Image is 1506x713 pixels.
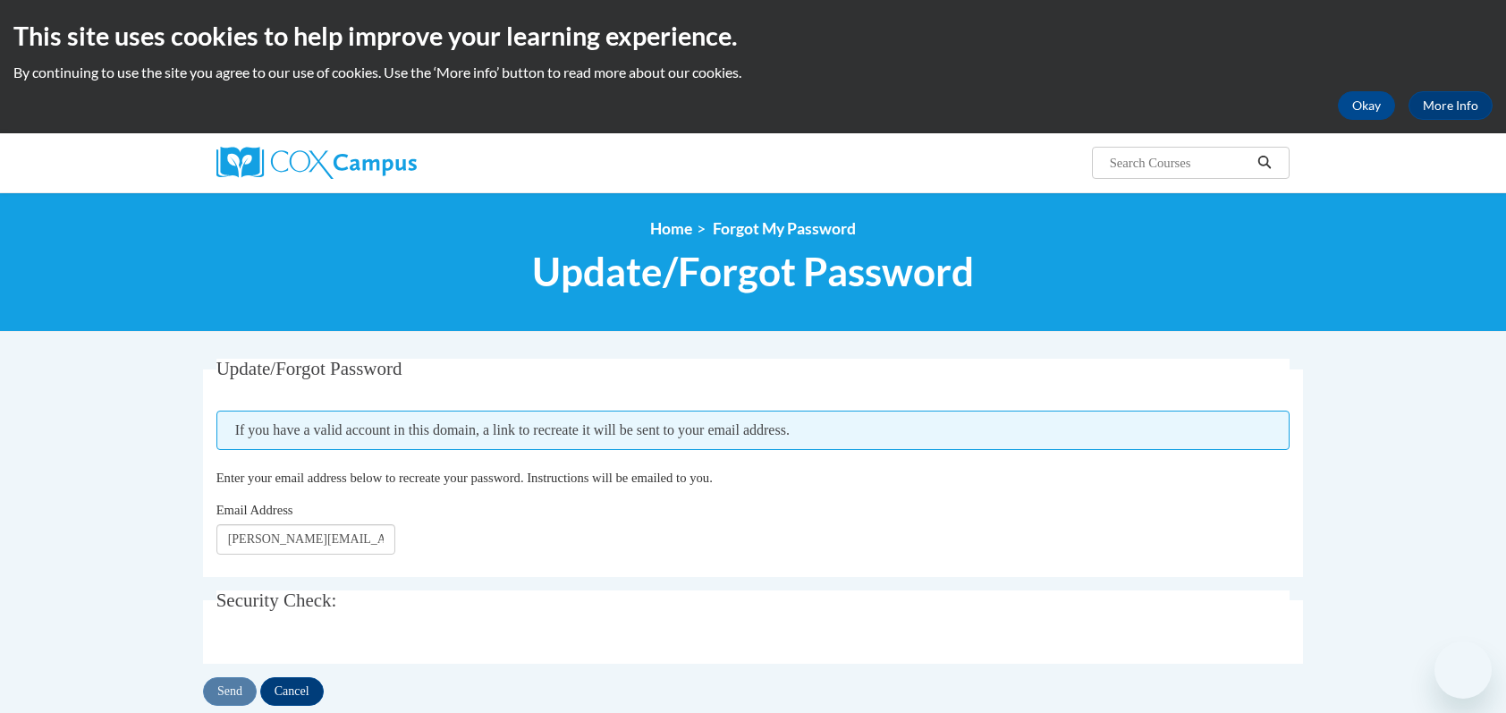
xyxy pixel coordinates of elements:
[1108,152,1251,174] input: Search Courses
[216,503,293,517] span: Email Address
[13,18,1493,54] h2: This site uses cookies to help improve your learning experience.
[13,63,1493,82] p: By continuing to use the site you agree to our use of cookies. Use the ‘More info’ button to read...
[532,248,974,295] span: Update/Forgot Password
[216,147,417,179] img: Cox Campus
[1338,91,1395,120] button: Okay
[216,147,556,179] a: Cox Campus
[650,219,692,238] a: Home
[216,471,713,485] span: Enter your email address below to recreate your password. Instructions will be emailed to you.
[216,411,1290,450] span: If you have a valid account in this domain, a link to recreate it will be sent to your email addr...
[1251,152,1278,174] button: Search
[713,219,856,238] span: Forgot My Password
[216,590,337,611] span: Security Check:
[216,358,402,379] span: Update/Forgot Password
[1434,641,1492,699] iframe: Button to launch messaging window
[216,524,395,555] input: Email
[1409,91,1493,120] a: More Info
[260,677,324,706] input: Cancel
